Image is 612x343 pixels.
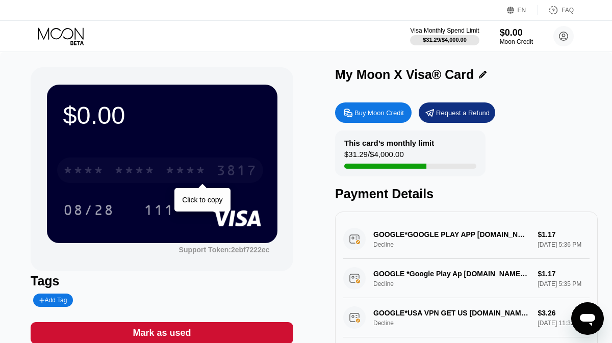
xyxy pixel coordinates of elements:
div: Support Token: 2ebf7222ec [179,246,270,254]
iframe: Кнопка запуска окна обмена сообщениями [571,302,604,335]
div: Visa Monthly Spend Limit$31.29/$4,000.00 [410,27,479,45]
div: 3817 [216,164,257,180]
div: $0.00 [500,28,533,38]
div: Click to copy [182,196,222,204]
div: $0.00 [63,101,261,129]
div: This card’s monthly limit [344,139,434,147]
div: Buy Moon Credit [354,109,404,117]
div: Mark as used [133,327,191,339]
div: FAQ [538,5,574,15]
div: 111 [144,203,174,220]
div: EN [518,7,526,14]
div: Add Tag [33,294,73,307]
div: $31.29 / $4,000.00 [423,37,467,43]
div: Buy Moon Credit [335,102,412,123]
div: Tags [31,274,293,288]
div: My Moon X Visa® Card [335,67,474,82]
div: 08/28 [56,197,122,223]
div: EN [507,5,538,15]
div: $0.00Moon Credit [500,28,533,45]
div: 08/28 [63,203,114,220]
div: Payment Details [335,187,598,201]
div: $31.29 / $4,000.00 [344,150,404,164]
div: Request a Refund [419,102,495,123]
div: Support Token:2ebf7222ec [179,246,270,254]
div: Visa Monthly Spend Limit [410,27,479,34]
div: 111 [136,197,182,223]
div: Moon Credit [500,38,533,45]
div: FAQ [562,7,574,14]
div: Add Tag [39,297,67,304]
div: Request a Refund [436,109,490,117]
